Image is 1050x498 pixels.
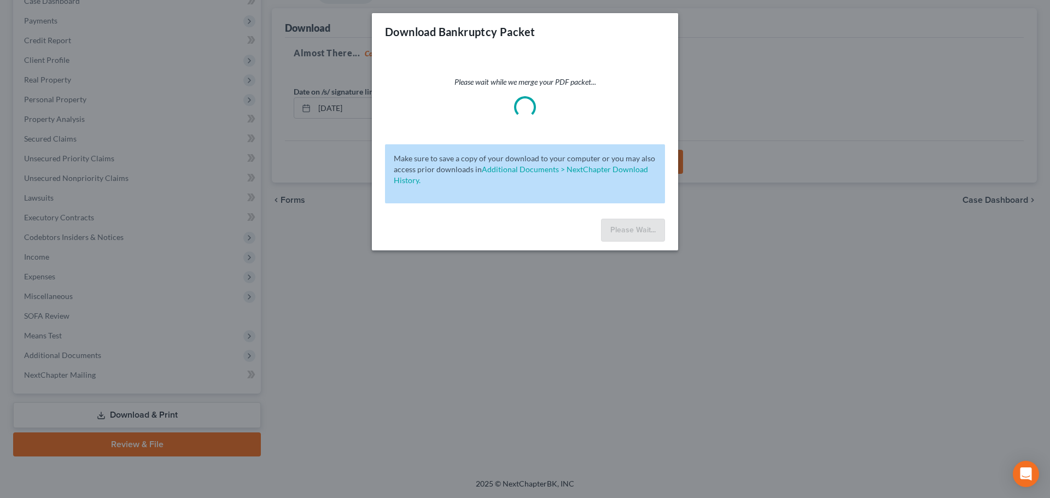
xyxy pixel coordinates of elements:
p: Please wait while we merge your PDF packet... [385,77,665,87]
span: Please Wait... [610,225,656,235]
div: Open Intercom Messenger [1013,461,1039,487]
h3: Download Bankruptcy Packet [385,24,535,39]
button: Please Wait... [601,219,665,242]
a: Additional Documents > NextChapter Download History. [394,165,648,185]
p: Make sure to save a copy of your download to your computer or you may also access prior downloads in [394,153,656,186]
